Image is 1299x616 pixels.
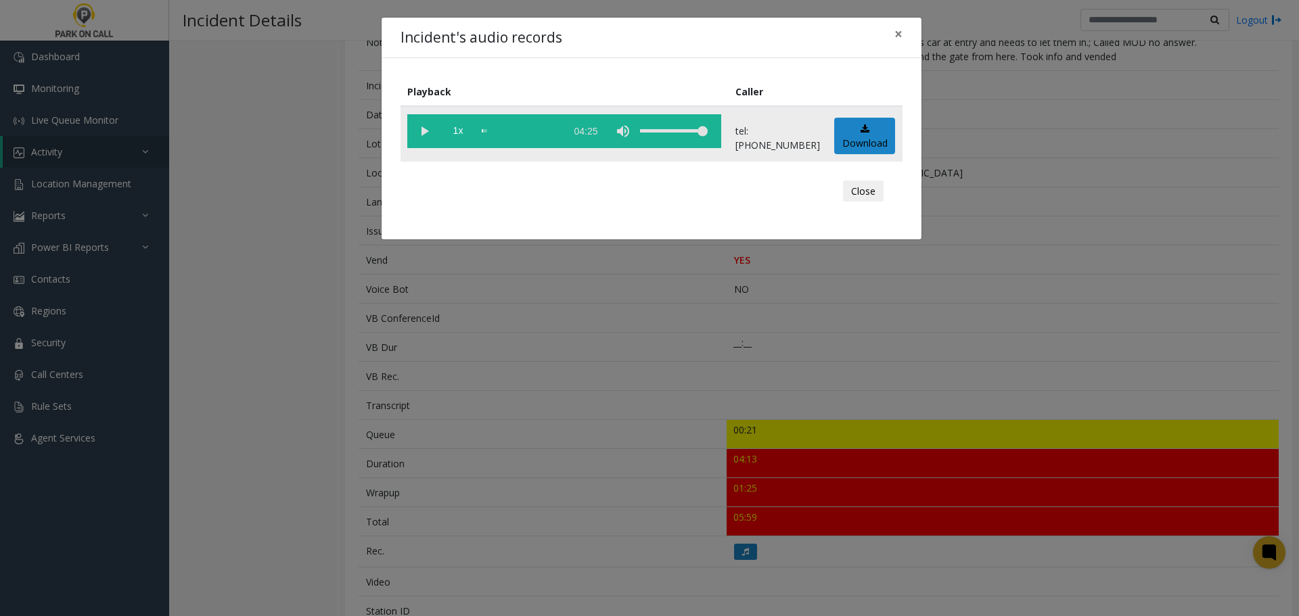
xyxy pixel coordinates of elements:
span: playback speed button [441,114,475,148]
h4: Incident's audio records [401,27,562,49]
div: volume level [640,114,708,148]
span: × [894,24,903,43]
th: Playback [401,77,729,106]
p: tel:[PHONE_NUMBER] [735,124,820,152]
th: Caller [729,77,827,106]
button: Close [843,181,884,202]
div: scrub bar [482,114,559,148]
button: Close [885,18,912,51]
a: Download [834,118,895,155]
